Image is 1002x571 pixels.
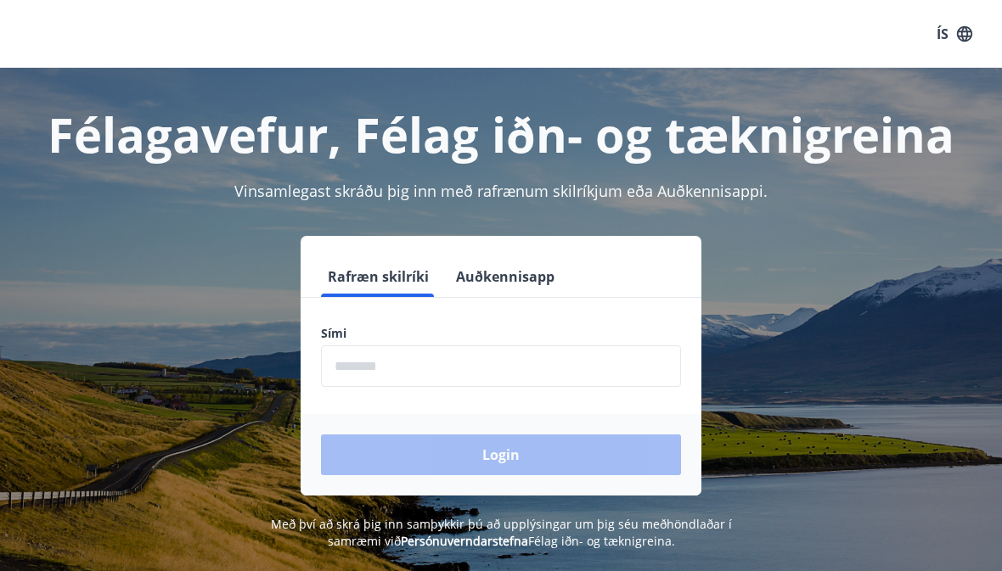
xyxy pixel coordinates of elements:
span: Með því að skrá þig inn samþykkir þú að upplýsingar um þig séu meðhöndlaðar í samræmi við Félag i... [271,516,732,549]
span: Vinsamlegast skráðu þig inn með rafrænum skilríkjum eða Auðkennisappi. [234,181,768,201]
label: Sími [321,325,681,342]
a: Persónuverndarstefna [401,533,528,549]
h1: Félagavefur, Félag iðn- og tæknigreina [20,102,982,166]
button: ÍS [927,19,982,49]
button: Rafræn skilríki [321,256,436,297]
button: Auðkennisapp [449,256,561,297]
